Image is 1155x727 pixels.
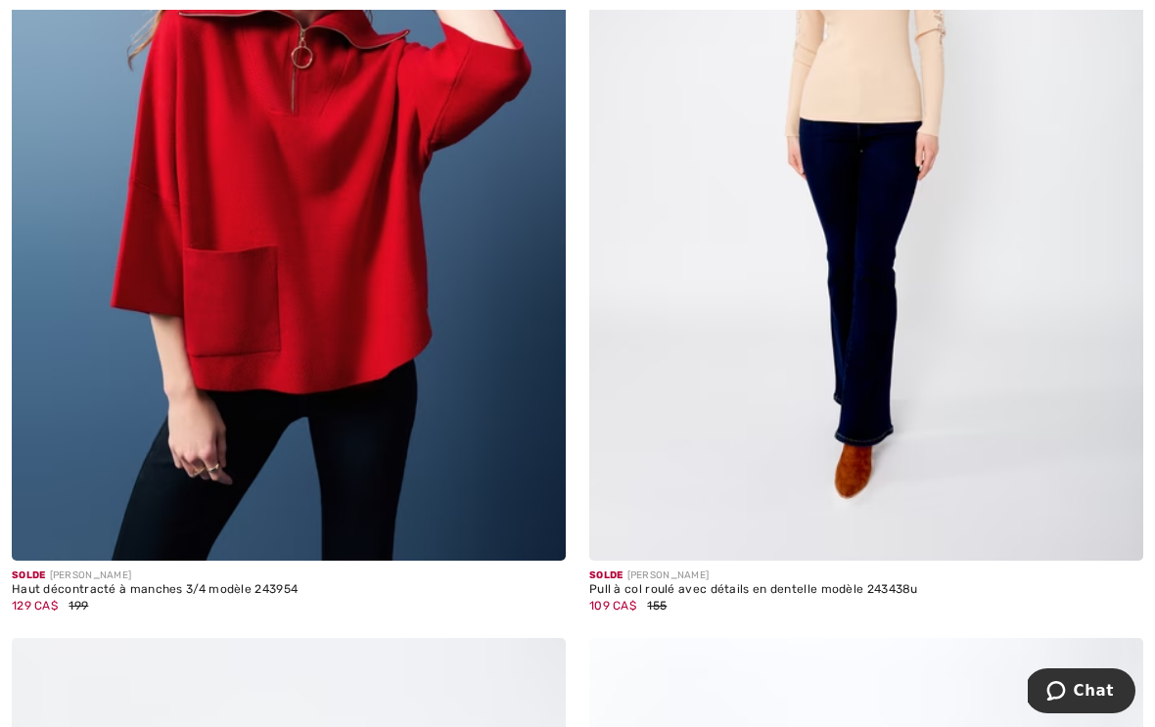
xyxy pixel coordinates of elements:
[69,599,88,613] span: 199
[589,569,624,581] span: Solde
[647,599,667,613] span: 155
[12,583,566,597] div: Haut décontracté à manches 3/4 modèle 243954
[589,599,636,613] span: 109 CA$
[12,599,58,613] span: 129 CA$
[12,568,566,583] div: [PERSON_NAME]
[1028,668,1135,717] iframe: Ouvre un widget dans lequel vous pouvez chatter avec l’un de nos agents
[12,569,46,581] span: Solde
[589,583,1143,597] div: Pull à col roulé avec détails en dentelle modèle 243438u
[589,568,1143,583] div: [PERSON_NAME]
